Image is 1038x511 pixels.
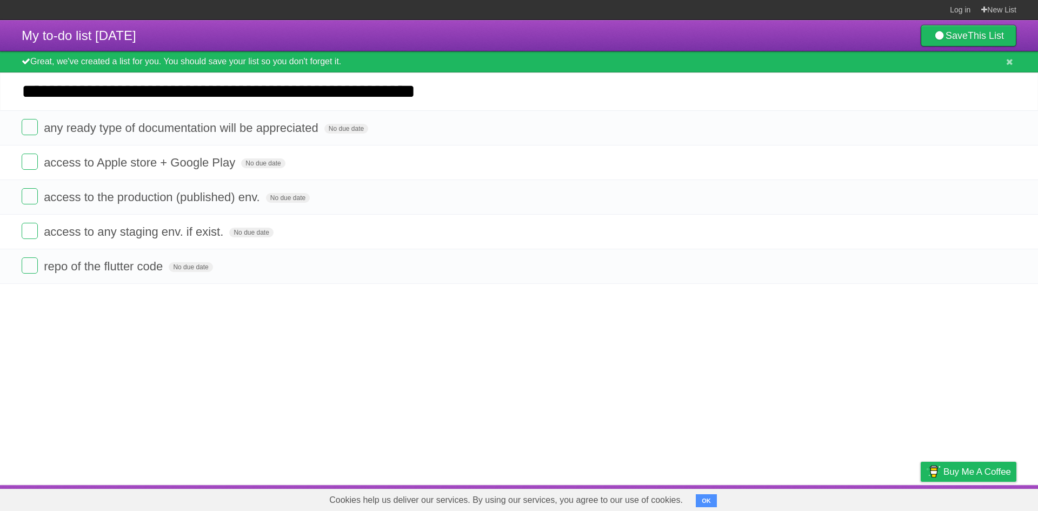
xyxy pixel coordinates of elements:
[44,156,238,169] span: access to Apple store + Google Play
[266,193,310,203] span: No due date
[44,225,226,238] span: access to any staging env. if exist.
[777,488,800,508] a: About
[318,489,694,511] span: Cookies help us deliver our services. By using our services, you agree to our use of cookies.
[22,28,136,43] span: My to-do list [DATE]
[22,188,38,204] label: Done
[813,488,856,508] a: Developers
[921,462,1016,482] a: Buy me a coffee
[696,494,717,507] button: OK
[169,262,212,272] span: No due date
[44,190,263,204] span: access to the production (published) env.
[241,158,285,168] span: No due date
[870,488,894,508] a: Terms
[22,257,38,274] label: Done
[44,121,321,135] span: any ready type of documentation will be appreciated
[921,25,1016,47] a: SaveThis List
[907,488,935,508] a: Privacy
[943,462,1011,481] span: Buy me a coffee
[22,154,38,170] label: Done
[324,124,368,134] span: No due date
[926,462,941,481] img: Buy me a coffee
[229,228,273,237] span: No due date
[948,488,1016,508] a: Suggest a feature
[968,30,1004,41] b: This List
[22,119,38,135] label: Done
[44,260,165,273] span: repo of the flutter code
[22,223,38,239] label: Done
